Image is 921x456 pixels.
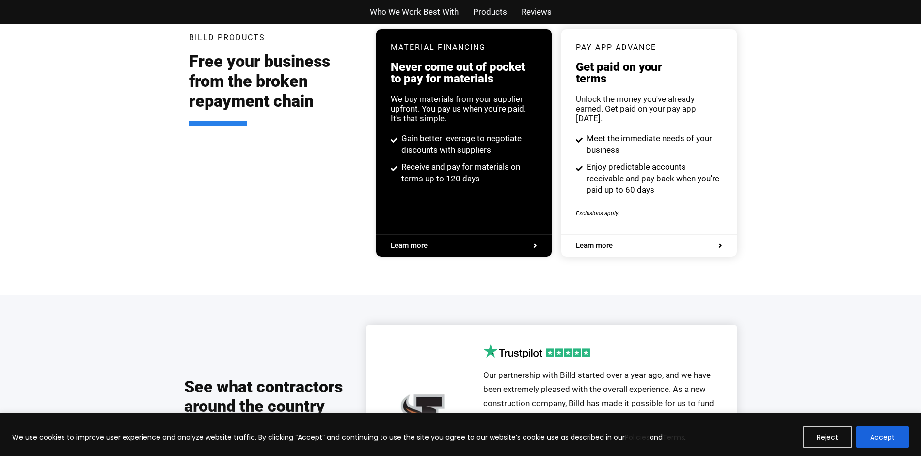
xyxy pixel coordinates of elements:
span: Learn more [391,242,428,249]
button: Accept [856,426,909,448]
p: We use cookies to improve user experience and analyze website traffic. By clicking “Accept” and c... [12,431,686,443]
span: Receive and pay for materials on terms up to 120 days [399,162,537,185]
h2: See what contractors around the country are saying about Billd [184,377,347,451]
div: Unlock the money you've already earned. Get paid on your pay app [DATE]. [576,94,722,123]
a: Products [473,5,507,19]
h3: Get paid on your terms [576,61,722,84]
h2: Free your business from the broken repayment chain [189,51,362,125]
h3: Never come out of pocket to pay for materials [391,61,537,84]
span: Gain better leverage to negotiate discounts with suppliers [399,133,537,156]
span: Enjoy predictable accounts receivable and pay back when you're paid up to 60 days [584,162,722,196]
a: Learn more [576,242,722,249]
a: Terms [663,432,684,442]
a: Reviews [522,5,552,19]
h3: Material Financing [391,44,537,51]
span: Meet the immediate needs of your business [584,133,722,156]
h3: Billd Products [189,34,265,42]
div: We buy materials from your supplier upfront. You pay us when you're paid. It's that simple. [391,94,537,123]
a: Who We Work Best With [370,5,459,19]
button: Reject [803,426,852,448]
a: Learn more [391,242,537,249]
span: Learn more [576,242,613,249]
h3: pay app advance [576,44,722,51]
a: Policies [625,432,650,442]
span: Exclusions apply. [576,210,619,217]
